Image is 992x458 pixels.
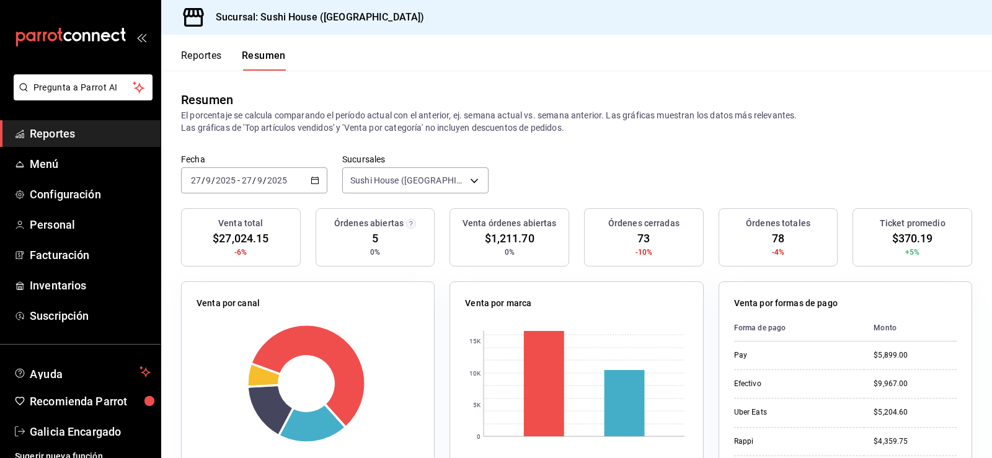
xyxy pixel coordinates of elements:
[257,175,263,185] input: --
[772,230,784,247] span: 78
[734,315,864,341] th: Forma de pago
[30,307,151,324] span: Suscripción
[30,186,151,203] span: Configuración
[734,350,854,361] div: Pay
[190,175,201,185] input: --
[242,50,286,71] button: Resumen
[334,217,404,230] h3: Órdenes abiertas
[234,247,247,258] span: -6%
[205,175,211,185] input: --
[263,175,267,185] span: /
[342,155,489,164] label: Sucursales
[874,379,957,389] div: $9,967.00
[874,350,957,361] div: $5,899.00
[469,338,481,345] text: 15K
[505,247,515,258] span: 0%
[635,247,653,258] span: -10%
[206,10,424,25] h3: Sucursal: Sushi House ([GEOGRAPHIC_DATA])
[218,217,263,230] h3: Venta total
[905,247,919,258] span: +5%
[33,81,133,94] span: Pregunta a Parrot AI
[30,216,151,233] span: Personal
[9,90,153,103] a: Pregunta a Parrot AI
[734,297,838,310] p: Venta por formas de pago
[465,297,531,310] p: Venta por marca
[252,175,256,185] span: /
[197,297,260,310] p: Venta por canal
[30,423,151,440] span: Galicia Encargado
[30,156,151,172] span: Menú
[30,364,135,379] span: Ayuda
[874,436,957,447] div: $4,359.75
[201,175,205,185] span: /
[477,433,480,440] text: 0
[608,217,680,230] h3: Órdenes cerradas
[181,155,327,164] label: Fecha
[237,175,240,185] span: -
[181,50,222,71] button: Reportes
[746,217,810,230] h3: Órdenes totales
[30,247,151,263] span: Facturación
[463,217,557,230] h3: Venta órdenes abiertas
[864,315,957,341] th: Monto
[213,230,268,247] span: $27,024.15
[267,175,288,185] input: ----
[241,175,252,185] input: --
[734,379,854,389] div: Efectivo
[14,74,153,100] button: Pregunta a Parrot AI
[734,407,854,418] div: Uber Eats
[215,175,236,185] input: ----
[372,230,378,247] span: 5
[469,370,481,377] text: 10K
[473,402,481,408] text: 5K
[874,407,957,418] div: $5,204.60
[181,50,286,71] div: navigation tabs
[880,217,945,230] h3: Ticket promedio
[30,125,151,142] span: Reportes
[30,393,151,410] span: Recomienda Parrot
[892,230,933,247] span: $370.19
[136,32,146,42] button: open_drawer_menu
[734,436,854,447] div: Rappi
[30,277,151,294] span: Inventarios
[350,174,466,187] span: Sushi House ([GEOGRAPHIC_DATA])
[181,90,233,109] div: Resumen
[370,247,380,258] span: 0%
[485,230,534,247] span: $1,211.70
[211,175,215,185] span: /
[637,230,650,247] span: 73
[181,109,972,134] p: El porcentaje se calcula comparando el período actual con el anterior, ej. semana actual vs. sema...
[772,247,784,258] span: -4%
